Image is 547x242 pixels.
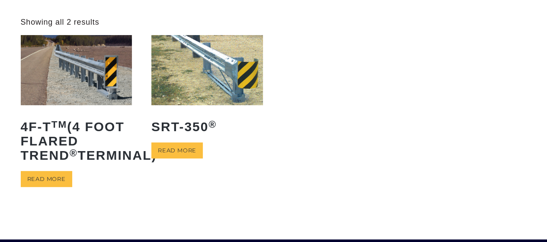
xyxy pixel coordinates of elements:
a: 4F-TTM(4 Foot Flared TREND®Terminal) [21,35,132,168]
a: SRT-350® [151,35,263,140]
a: Read more about “4F-TTM (4 Foot Flared TREND® Terminal)” [21,171,72,187]
sup: TM [51,119,67,130]
sup: ® [70,148,78,158]
h2: 4F-T (4 Foot Flared TREND Terminal) [21,113,132,169]
a: Read more about “SRT-350®” [151,142,203,158]
p: Showing all 2 results [21,17,99,27]
h2: SRT-350 [151,113,263,140]
sup: ® [208,119,217,130]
